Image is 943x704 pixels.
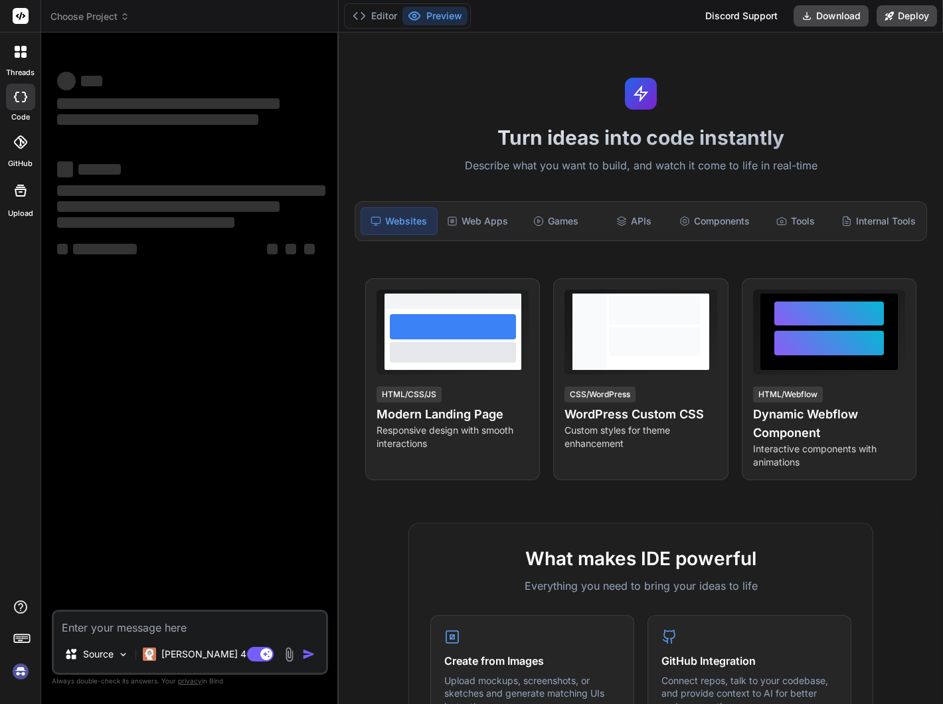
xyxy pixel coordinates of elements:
[794,5,869,27] button: Download
[674,207,755,235] div: Components
[57,98,280,109] span: ‌
[564,424,717,450] p: Custom styles for theme enhancement
[697,5,786,27] div: Discord Support
[57,217,234,228] span: ‌
[836,207,921,235] div: Internal Tools
[57,185,325,196] span: ‌
[758,207,833,235] div: Tools
[9,660,32,683] img: signin
[178,677,202,685] span: privacy
[347,126,935,149] h1: Turn ideas into code instantly
[304,244,315,254] span: ‌
[564,405,717,424] h4: WordPress Custom CSS
[73,244,137,254] span: ‌
[78,164,121,175] span: ‌
[518,207,594,235] div: Games
[302,648,315,661] img: icon
[430,578,851,594] p: Everything you need to bring your ideas to life
[661,653,837,669] h4: GitHub Integration
[596,207,672,235] div: APIs
[753,405,905,442] h4: Dynamic Webflow Component
[440,207,516,235] div: Web Apps
[444,653,620,669] h4: Create from Images
[347,7,402,25] button: Editor
[83,648,114,661] p: Source
[377,424,529,450] p: Responsive design with smooth interactions
[57,72,76,90] span: ‌
[161,648,260,661] p: [PERSON_NAME] 4 S..
[81,76,102,86] span: ‌
[564,387,636,402] div: CSS/WordPress
[50,10,129,23] span: Choose Project
[753,387,823,402] div: HTML/Webflow
[118,649,129,660] img: Pick Models
[430,545,851,572] h2: What makes IDE powerful
[57,201,280,212] span: ‌
[377,387,442,402] div: HTML/CSS/JS
[267,244,278,254] span: ‌
[57,244,68,254] span: ‌
[8,158,33,169] label: GitHub
[402,7,468,25] button: Preview
[8,208,33,219] label: Upload
[6,67,35,78] label: threads
[753,442,905,469] p: Interactive components with animations
[877,5,937,27] button: Deploy
[11,112,30,123] label: code
[377,405,529,424] h4: Modern Landing Page
[57,161,73,177] span: ‌
[282,647,297,662] img: attachment
[57,114,258,125] span: ‌
[286,244,296,254] span: ‌
[143,648,156,661] img: Claude 4 Sonnet
[361,207,438,235] div: Websites
[347,157,935,175] p: Describe what you want to build, and watch it come to life in real-time
[52,675,328,687] p: Always double-check its answers. Your in Bind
